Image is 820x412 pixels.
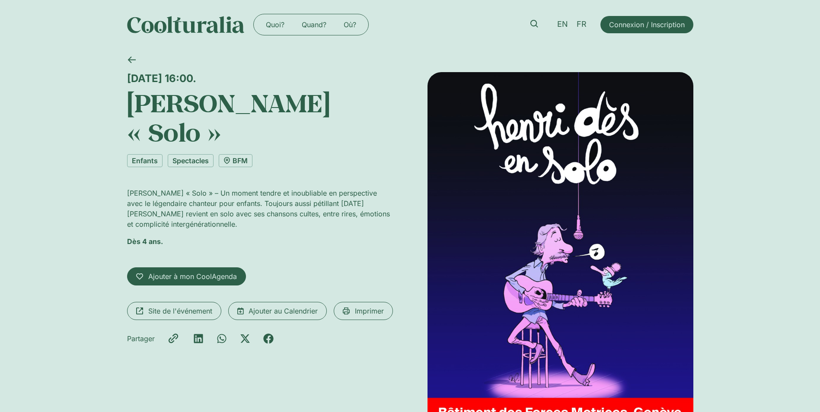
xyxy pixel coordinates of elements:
div: Partager [127,333,155,344]
a: Où? [335,18,365,32]
div: [DATE] 16:00. [127,72,393,85]
a: FR [572,18,591,31]
h1: [PERSON_NAME] « Solo » [127,88,393,147]
strong: Dès 4 ans. [127,237,163,246]
p: [PERSON_NAME] « Solo » – Un moment tendre et inoubliable en perspective avec le légendaire chante... [127,188,393,229]
a: Quand? [293,18,335,32]
a: Ajouter à mon CoolAgenda [127,267,246,285]
a: Imprimer [334,302,393,320]
span: Imprimer [355,306,384,316]
div: Partager sur facebook [263,333,274,344]
span: Site de l'événement [148,306,212,316]
a: Enfants [127,154,163,167]
nav: Menu [257,18,365,32]
a: Site de l'événement [127,302,221,320]
div: Partager sur linkedin [193,333,204,344]
a: EN [553,18,572,31]
a: Connexion / Inscription [600,16,693,33]
span: Connexion / Inscription [609,19,685,30]
a: BFM [219,154,252,167]
a: Ajouter au Calendrier [228,302,327,320]
a: Spectacles [168,154,214,167]
span: EN [557,20,568,29]
a: Quoi? [257,18,293,32]
div: Partager sur whatsapp [217,333,227,344]
span: FR [577,20,587,29]
span: Ajouter au Calendrier [249,306,318,316]
div: Partager sur x-twitter [240,333,250,344]
span: Ajouter à mon CoolAgenda [148,271,237,282]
